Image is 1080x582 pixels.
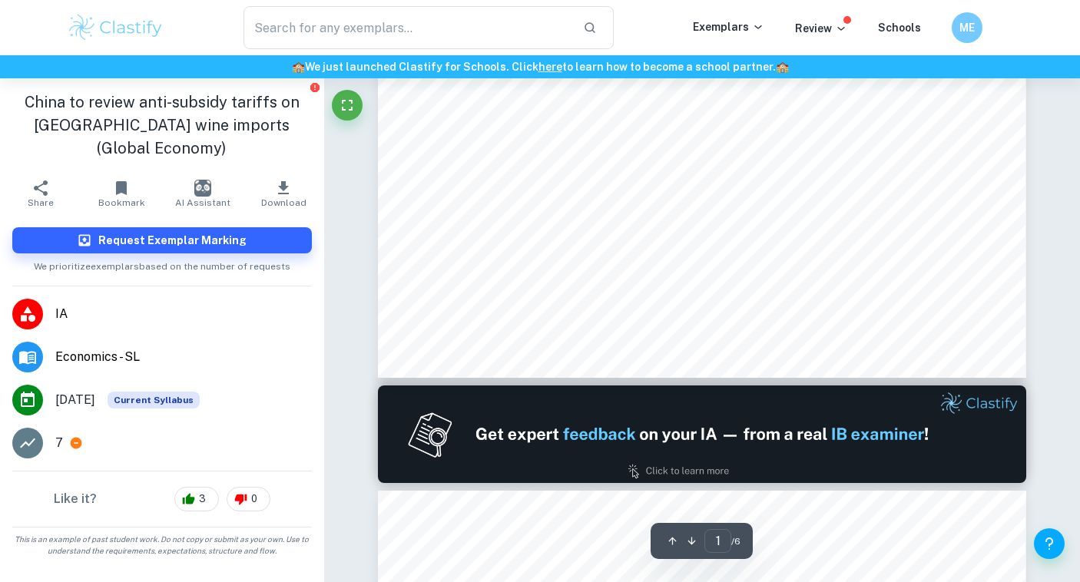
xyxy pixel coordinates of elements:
button: Fullscreen [332,90,363,121]
button: Bookmark [81,172,161,215]
h6: We just launched Clastify for Schools. Click to learn how to become a school partner. [3,58,1077,75]
input: Search for any exemplars... [243,6,571,49]
span: 3 [190,491,214,507]
span: IA [55,305,312,323]
span: / 6 [731,534,740,548]
span: 🏫 [292,61,305,73]
button: Request Exemplar Marking [12,227,312,253]
button: AI Assistant [162,172,243,215]
p: 7 [55,434,63,452]
span: This is an example of past student work. Do not copy or submit as your own. Use to understand the... [6,534,318,557]
p: Review [795,20,847,37]
span: [DATE] [55,391,95,409]
img: Clastify logo [67,12,164,43]
button: Help and Feedback [1034,528,1065,559]
a: Schools [878,21,921,34]
button: Report issue [310,81,321,93]
img: AI Assistant [194,180,211,197]
button: ME [952,12,982,43]
span: 🏫 [776,61,789,73]
span: Economics - SL [55,348,312,366]
span: Current Syllabus [108,392,200,408]
span: AI Assistant [175,197,230,208]
span: 0 [243,491,266,507]
span: Download [261,197,306,208]
h1: China to review anti-subsidy tariffs on [GEOGRAPHIC_DATA] wine imports (Global Economy) [12,91,312,160]
div: This exemplar is based on the current syllabus. Feel free to refer to it for inspiration/ideas wh... [108,392,200,408]
button: Download [243,172,323,215]
img: Ad [378,385,1026,483]
span: We prioritize exemplars based on the number of requests [34,253,290,273]
h6: Like it? [54,490,97,508]
span: Bookmark [98,197,145,208]
span: Share [28,197,54,208]
p: Exemplars [693,18,764,35]
div: 3 [174,487,219,511]
h6: ME [959,19,976,36]
h6: Request Exemplar Marking [98,232,247,249]
div: 0 [227,487,270,511]
a: here [538,61,562,73]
